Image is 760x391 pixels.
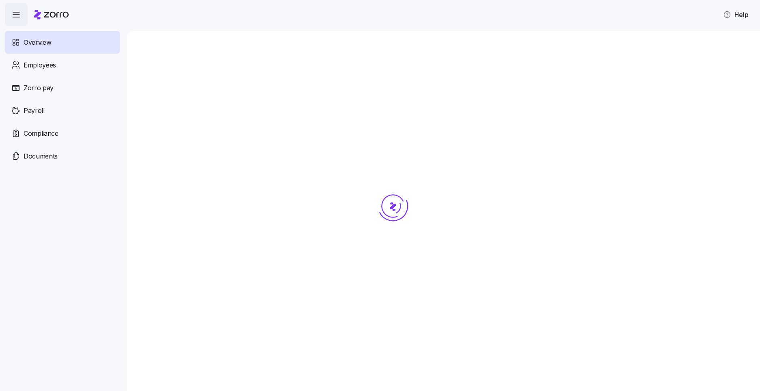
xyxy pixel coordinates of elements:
span: Zorro pay [24,83,54,93]
span: Documents [24,151,58,161]
span: Help [723,10,749,20]
a: Zorro pay [5,76,120,99]
a: Employees [5,54,120,76]
a: Overview [5,31,120,54]
a: Compliance [5,122,120,145]
span: Compliance [24,128,58,139]
button: Help [717,7,755,23]
span: Payroll [24,106,45,116]
span: Employees [24,60,56,70]
a: Documents [5,145,120,167]
a: Payroll [5,99,120,122]
span: Overview [24,37,51,48]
